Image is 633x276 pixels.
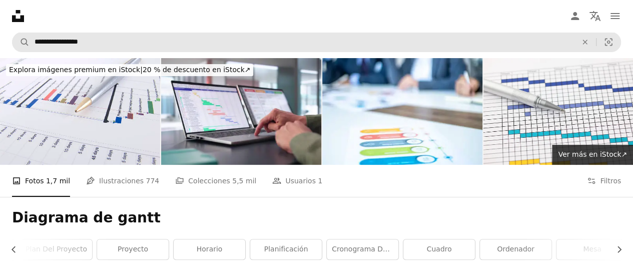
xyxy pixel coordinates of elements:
span: Ver más en iStock ↗ [558,150,627,158]
button: Buscar en Unsplash [13,33,30,52]
button: Filtros [587,165,621,197]
a: proyecto [97,239,169,259]
form: Encuentra imágenes en todo el sitio [12,32,621,52]
span: Explora imágenes premium en iStock | [9,66,143,74]
a: Inicio — Unsplash [12,10,24,22]
a: horario [174,239,245,259]
a: Colecciones 5,5 mil [175,165,256,197]
a: Plan del proyecto [21,239,92,259]
a: Iniciar sesión / Registrarse [565,6,585,26]
a: Ver más en iStock↗ [552,145,633,165]
span: 1 [318,175,322,186]
a: planificación [250,239,322,259]
span: 774 [146,175,159,186]
a: Cronograma del proyecto [327,239,398,259]
a: Usuarios 1 [272,165,322,197]
button: desplazar lista a la izquierda [12,239,23,259]
span: 5,5 mil [232,175,256,186]
button: Menú [605,6,625,26]
button: Idioma [585,6,605,26]
span: 20 % de descuento en iStock ↗ [9,66,250,74]
img: Empresarios analizando coloridos diagramas de Gantt en una mesa blanca [322,58,482,165]
button: desplazar lista a la derecha [610,239,621,259]
a: cuadro [403,239,475,259]
button: Búsqueda visual [596,33,620,52]
a: Ilustraciones 774 [86,165,159,197]
h1: Diagrama de gantt [12,209,621,227]
a: mesa [556,239,628,259]
img: Business Schedule Calendar And Agenda Gantt [161,58,321,165]
a: ordenador [480,239,551,259]
button: Borrar [574,33,596,52]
